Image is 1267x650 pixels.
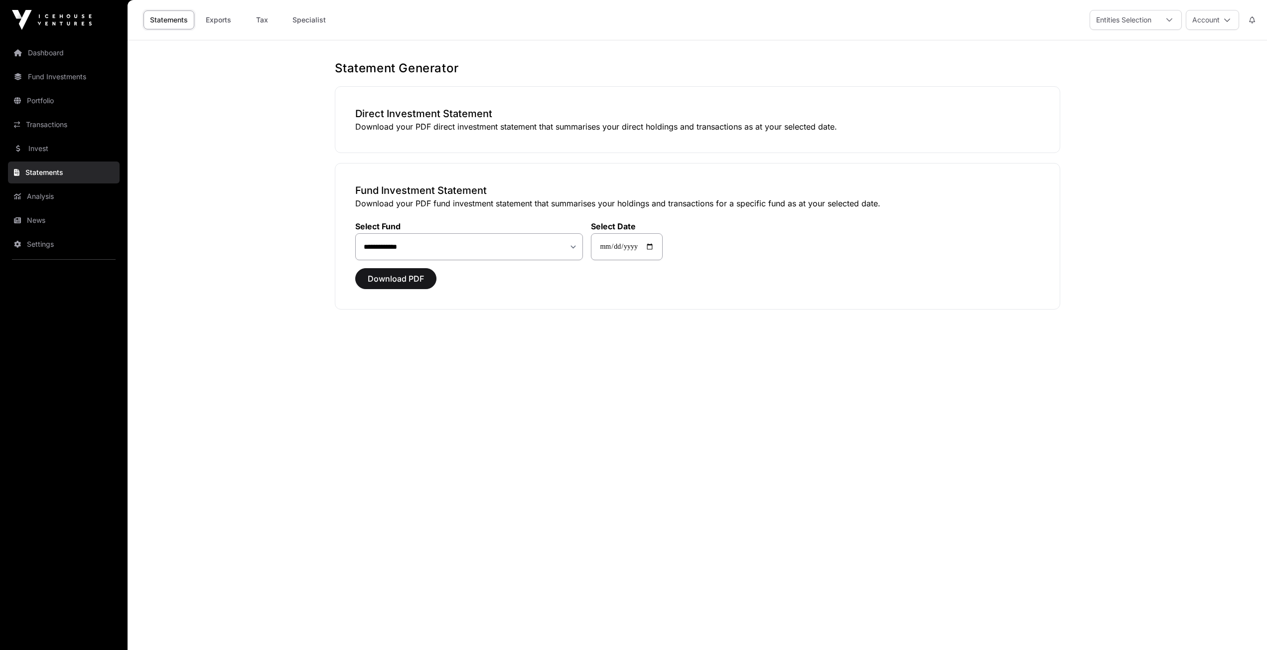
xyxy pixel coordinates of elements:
[1217,602,1267,650] div: Widżet czatu
[355,197,1040,209] p: Download your PDF fund investment statement that summarises your holdings and transactions for a ...
[355,121,1040,133] p: Download your PDF direct investment statement that summarises your direct holdings and transactio...
[591,221,663,231] label: Select Date
[335,60,1060,76] h1: Statement Generator
[1186,10,1239,30] button: Account
[143,10,194,29] a: Statements
[8,90,120,112] a: Portfolio
[286,10,332,29] a: Specialist
[355,107,1040,121] h3: Direct Investment Statement
[8,66,120,88] a: Fund Investments
[355,183,1040,197] h3: Fund Investment Statement
[355,268,436,289] button: Download PDF
[8,209,120,231] a: News
[8,162,120,183] a: Statements
[8,42,120,64] a: Dashboard
[8,185,120,207] a: Analysis
[8,114,120,136] a: Transactions
[12,10,92,30] img: Icehouse Ventures Logo
[355,221,583,231] label: Select Fund
[1217,602,1267,650] iframe: Chat Widget
[368,273,424,285] span: Download PDF
[1090,10,1157,29] div: Entities Selection
[355,278,436,288] a: Download PDF
[8,138,120,160] a: Invest
[8,233,120,255] a: Settings
[198,10,238,29] a: Exports
[242,10,282,29] a: Tax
